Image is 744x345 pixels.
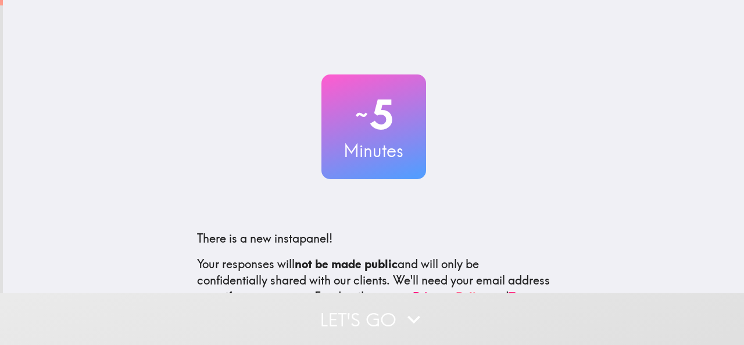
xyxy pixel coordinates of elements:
span: There is a new instapanel! [197,231,332,246]
h2: 5 [321,91,426,138]
a: Privacy Policy [413,289,488,304]
span: ~ [353,97,370,132]
a: Terms [509,289,541,304]
p: Your responses will and will only be confidentially shared with our clients. We'll need your emai... [197,256,550,305]
b: not be made public [295,257,398,271]
h3: Minutes [321,138,426,163]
